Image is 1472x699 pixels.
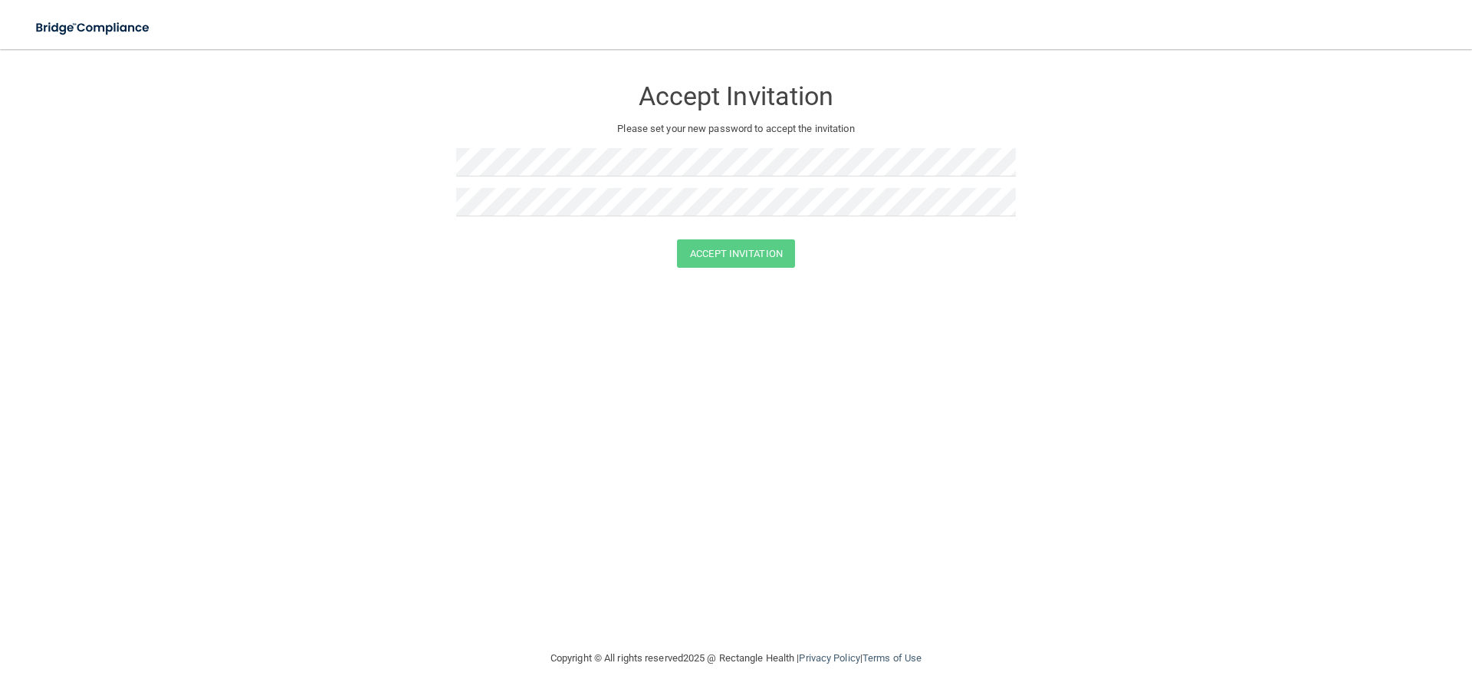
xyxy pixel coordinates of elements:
p: Please set your new password to accept the invitation [468,120,1004,138]
h3: Accept Invitation [456,82,1016,110]
div: Copyright © All rights reserved 2025 @ Rectangle Health | | [456,634,1016,683]
button: Accept Invitation [677,239,795,268]
a: Terms of Use [863,652,922,664]
img: bridge_compliance_login_screen.278c3ca4.svg [23,12,164,44]
a: Privacy Policy [799,652,859,664]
